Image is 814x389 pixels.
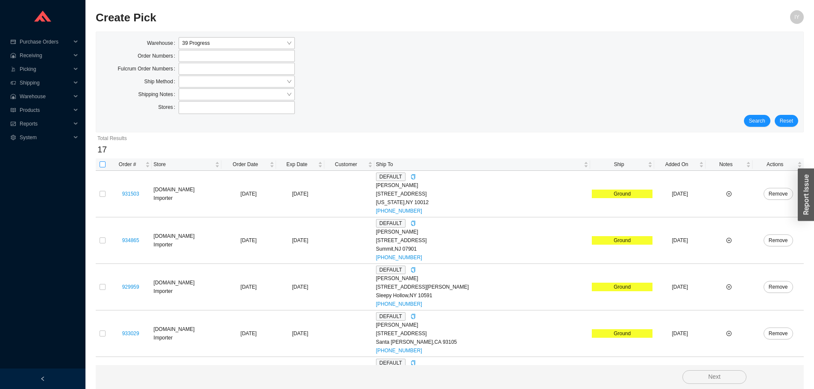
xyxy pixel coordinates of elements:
[656,160,697,169] span: Added On
[278,283,323,291] div: [DATE]
[138,88,179,100] label: Shipping Notes
[158,101,179,113] label: Stores
[221,217,276,264] td: [DATE]
[592,283,652,291] div: Ground
[278,160,316,169] span: Exp Date
[122,237,139,243] a: 934865
[223,160,268,169] span: Order Date
[726,284,732,290] span: plus-circle
[769,329,788,338] span: Remove
[749,117,765,125] span: Search
[122,331,139,336] a: 933029
[376,208,422,214] a: [PHONE_NUMBER]
[764,328,793,339] button: Remove
[705,158,752,171] th: Notes sortable
[10,135,16,140] span: setting
[221,171,276,217] td: [DATE]
[376,266,406,274] span: DEFAULT
[278,190,323,198] div: [DATE]
[376,283,588,291] div: [STREET_ADDRESS][PERSON_NAME]
[144,76,179,88] label: Ship Method
[376,190,588,198] div: [STREET_ADDRESS]
[754,160,796,169] span: Actions
[769,190,788,198] span: Remove
[775,115,798,127] button: Reset
[111,160,144,169] span: Order #
[10,121,16,126] span: fund
[376,254,422,260] a: [PHONE_NUMBER]
[411,359,416,367] div: Copy
[96,10,627,25] h2: Create Pick
[20,62,71,76] span: Picking
[376,348,422,354] a: [PHONE_NUMBER]
[97,134,802,143] div: Total Results
[769,283,788,291] span: Remove
[654,217,705,264] td: [DATE]
[278,236,323,245] div: [DATE]
[153,160,213,169] span: Store
[97,145,107,154] span: 17
[221,158,276,171] th: Order Date sortable
[592,329,652,338] div: Ground
[411,221,416,226] span: copy
[411,174,416,179] span: copy
[780,117,793,125] span: Reset
[221,264,276,310] td: [DATE]
[592,160,646,169] span: Ship
[654,171,705,217] td: [DATE]
[726,238,732,243] span: plus-circle
[376,173,406,181] span: DEFAULT
[326,160,366,169] span: Customer
[592,236,652,245] div: Ground
[40,376,45,381] span: left
[764,234,793,246] button: Remove
[182,38,291,49] span: 39 Progress
[147,37,179,49] label: Warehouse
[654,158,705,171] th: Added On sortable
[411,360,416,366] span: copy
[376,338,588,346] div: Santa [PERSON_NAME] , CA 93105
[764,281,793,293] button: Remove
[376,291,588,300] div: Sleepy Hollow , NY 10591
[752,158,804,171] th: Actions sortable
[376,219,406,228] span: DEFAULT
[122,284,139,290] a: 929959
[376,301,422,307] a: [PHONE_NUMBER]
[376,181,588,190] div: [PERSON_NAME]
[411,173,416,181] div: Copy
[376,198,588,207] div: [US_STATE] , NY 10012
[118,63,179,75] label: Fulcrum Order Numbers
[221,310,276,357] td: [DATE]
[278,329,323,338] div: [DATE]
[726,331,732,336] span: plus-circle
[376,321,588,329] div: [PERSON_NAME]
[20,117,71,131] span: Reports
[411,266,416,274] div: Copy
[153,278,219,295] div: [DOMAIN_NAME] Importer
[10,108,16,113] span: read
[376,236,588,245] div: [STREET_ADDRESS]
[654,264,705,310] td: [DATE]
[376,359,406,367] span: DEFAULT
[153,185,219,202] div: [DOMAIN_NAME] Importer
[20,103,71,117] span: Products
[109,158,152,171] th: Order # sortable
[411,267,416,272] span: copy
[707,160,744,169] span: Notes
[682,370,746,384] button: Next
[769,236,788,245] span: Remove
[20,35,71,49] span: Purchase Orders
[376,329,588,338] div: [STREET_ADDRESS]
[764,188,793,200] button: Remove
[590,158,654,171] th: Ship sortable
[374,158,590,171] th: Ship To sortable
[654,310,705,357] td: [DATE]
[122,191,139,197] a: 931503
[794,10,799,24] span: IY
[20,49,71,62] span: Receiving
[152,158,221,171] th: Store sortable
[726,191,732,196] span: plus-circle
[20,76,71,90] span: Shipping
[324,158,374,171] th: Customer sortable
[411,314,416,319] span: copy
